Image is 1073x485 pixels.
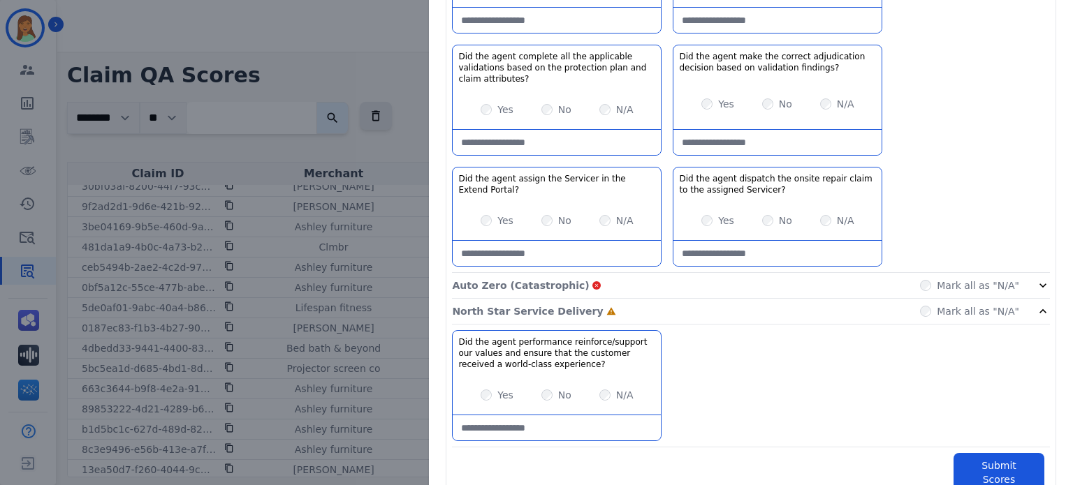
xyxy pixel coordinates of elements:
[779,97,792,111] label: No
[718,214,734,227] label: Yes
[616,388,634,402] label: N/A
[718,97,734,111] label: Yes
[558,103,571,117] label: No
[452,304,603,318] p: North Star Service Delivery
[679,51,876,73] h3: Did the agent make the correct adjudication decision based on validation findings?
[458,51,655,84] h3: Did the agent complete all the applicable validations based on the protection plan and claim attr...
[679,173,876,195] h3: Did the agent dispatch the onsite repair claim to the assigned Servicer?
[837,97,854,111] label: N/A
[937,278,1019,292] label: Mark all as "N/A"
[458,173,655,195] h3: Did the agent assign the Servicer in the Extend Portal?
[937,304,1019,318] label: Mark all as "N/A"
[497,103,513,117] label: Yes
[497,388,513,402] label: Yes
[458,336,655,370] h3: Did the agent performance reinforce/support our values and ensure that the customer received a wo...
[616,103,634,117] label: N/A
[616,214,634,227] label: N/A
[497,214,513,227] label: Yes
[558,388,571,402] label: No
[837,214,854,227] label: N/A
[779,214,792,227] label: No
[452,278,589,292] p: Auto Zero (Catastrophic)
[558,214,571,227] label: No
